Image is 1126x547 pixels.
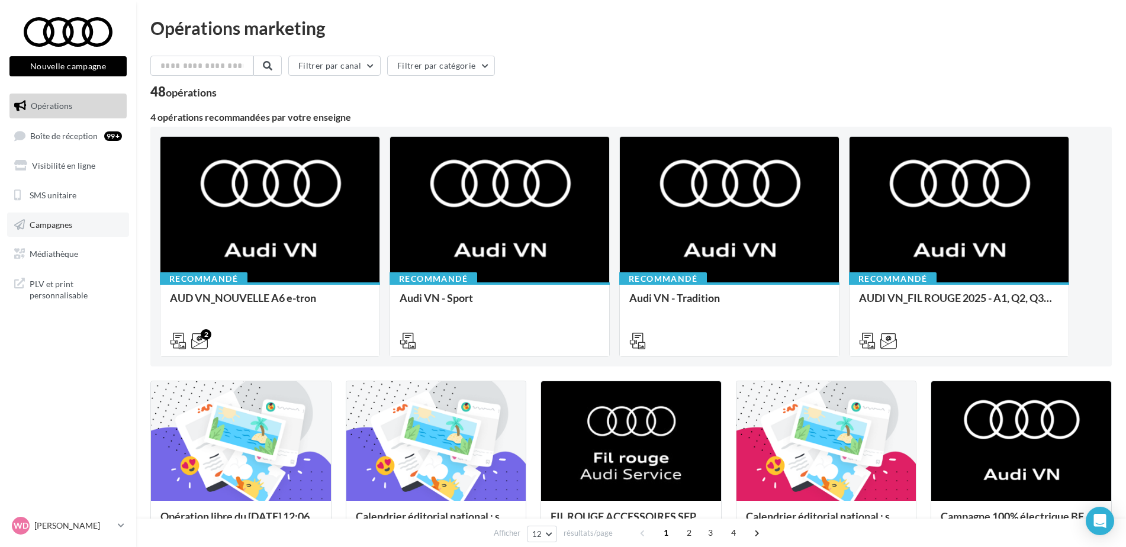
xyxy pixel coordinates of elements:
div: Campagne 100% électrique BEV Septembre [941,510,1102,534]
span: Médiathèque [30,249,78,259]
div: AUDI VN_FIL ROUGE 2025 - A1, Q2, Q3, Q5 et Q4 e-tron [859,292,1059,316]
div: Open Intercom Messenger [1086,507,1114,535]
div: Recommandé [160,272,247,285]
span: 3 [701,523,720,542]
span: Boîte de réception [30,130,98,140]
a: Boîte de réception99+ [7,123,129,149]
button: Nouvelle campagne [9,56,127,76]
div: opérations [166,87,217,98]
button: Filtrer par catégorie [387,56,495,76]
div: AUD VN_NOUVELLE A6 e-tron [170,292,370,316]
div: 2 [201,329,211,340]
a: Campagnes [7,213,129,237]
div: Opérations marketing [150,19,1112,37]
a: SMS unitaire [7,183,129,208]
span: Afficher [494,527,520,539]
a: PLV et print personnalisable [7,271,129,306]
div: Audi VN - Tradition [629,292,829,316]
p: [PERSON_NAME] [34,520,113,532]
div: FIL ROUGE ACCESSOIRES SEPTEMBRE - AUDI SERVICE [551,510,712,534]
span: Visibilité en ligne [32,160,95,170]
span: WD [14,520,28,532]
span: résultats/page [564,527,613,539]
a: WD [PERSON_NAME] [9,514,127,537]
div: 99+ [104,131,122,141]
div: Recommandé [390,272,477,285]
div: Opération libre du [DATE] 12:06 [160,510,321,534]
div: Recommandé [849,272,937,285]
span: Campagnes [30,219,72,229]
div: Recommandé [619,272,707,285]
span: 1 [657,523,675,542]
div: 4 opérations recommandées par votre enseigne [150,112,1112,122]
span: 2 [680,523,699,542]
a: Visibilité en ligne [7,153,129,178]
span: 12 [532,529,542,539]
div: 48 [150,85,217,98]
a: Médiathèque [7,242,129,266]
div: Audi VN - Sport [400,292,600,316]
span: 4 [724,523,743,542]
span: Opérations [31,101,72,111]
div: Calendrier éditorial national : semaines du 04.08 au 25.08 [746,510,907,534]
button: 12 [527,526,557,542]
span: SMS unitaire [30,190,76,200]
button: Filtrer par canal [288,56,381,76]
span: PLV et print personnalisable [30,276,122,301]
div: Calendrier éditorial national : semaine du 25.08 au 31.08 [356,510,517,534]
a: Opérations [7,94,129,118]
